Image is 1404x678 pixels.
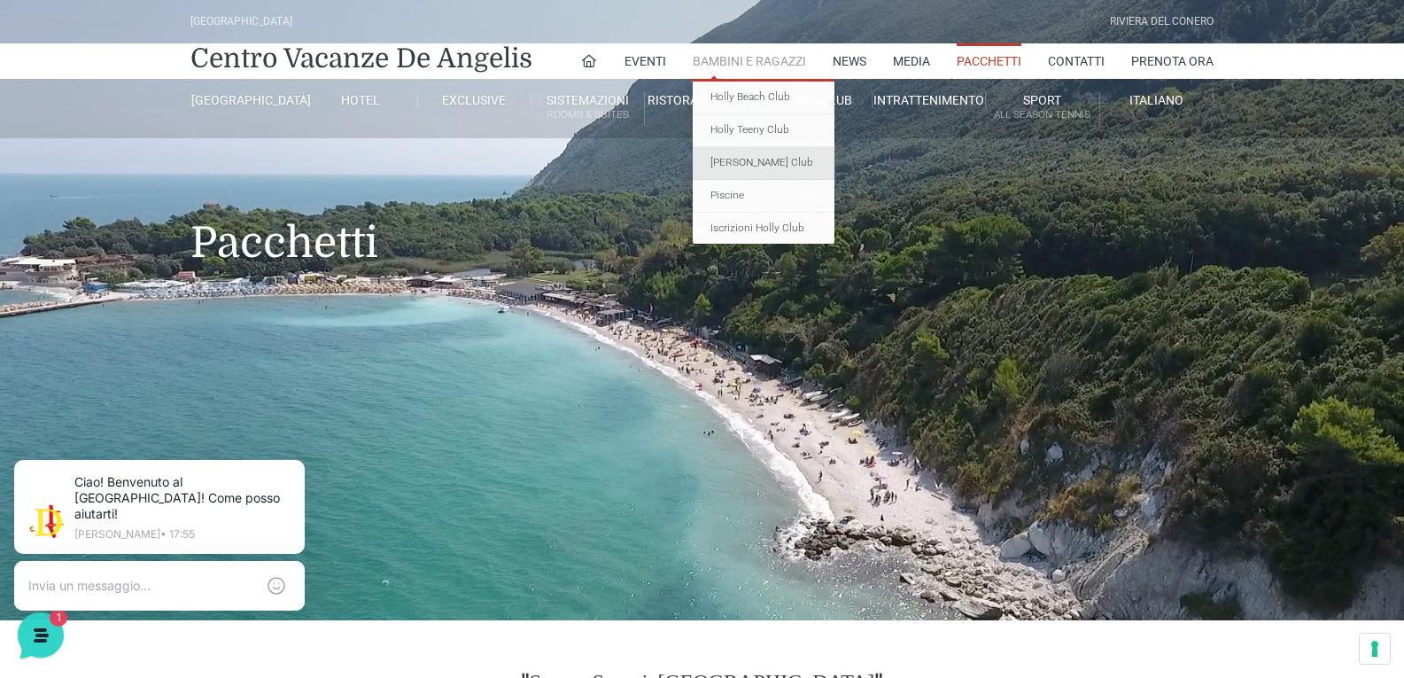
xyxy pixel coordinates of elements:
[1131,43,1214,79] a: Prenota Ora
[1129,93,1183,107] span: Italiano
[693,180,834,213] a: Piscine
[693,213,834,245] a: Iscrizioni Holly Club
[14,78,298,113] p: La nostra missione è rendere la tua esperienza straordinaria!
[28,294,138,308] span: Trova una risposta
[986,92,1099,125] a: SportAll Season Tennis
[693,147,834,180] a: [PERSON_NAME] Club
[190,41,532,76] a: Centro Vacanze De Angelis
[986,106,1098,123] small: All Season Tennis
[40,332,290,350] input: Cerca un articolo...
[177,513,190,526] span: 1
[85,90,301,101] p: [PERSON_NAME] • 17:55
[190,138,1214,294] h1: Pacchetti
[308,191,326,209] span: 1
[231,515,340,556] button: Aiuto
[531,92,645,125] a: SistemazioniRooms & Suites
[123,515,232,556] button: 1Messaggi
[1110,13,1214,30] div: Riviera Del Conero
[53,540,83,556] p: Home
[28,172,64,207] img: light
[624,43,666,79] a: Eventi
[693,82,834,114] a: Holly Beach Club
[158,142,326,156] a: [DEMOGRAPHIC_DATA] tutto
[957,43,1021,79] a: Pacchetti
[418,92,531,108] a: Exclusive
[1100,92,1214,108] a: Italiano
[693,43,806,79] a: Bambini e Ragazzi
[39,66,74,101] img: light
[14,515,123,556] button: Home
[833,43,866,79] a: News
[1360,634,1390,664] button: Le tue preferenze relative al consenso per le tecnologie di tracciamento
[189,294,326,308] a: Apri Centro Assistenza
[74,191,282,209] p: Ciao! Benvenuto al [GEOGRAPHIC_DATA]! Come posso aiutarti!
[85,35,301,83] p: Ciao! Benvenuto al [GEOGRAPHIC_DATA]! Come posso aiutarti!
[28,223,326,259] button: Inizia una conversazione
[873,92,986,108] a: Intrattenimento
[304,92,417,108] a: Hotel
[693,114,834,147] a: Holly Teeny Club
[115,234,261,248] span: Inizia una conversazione
[21,163,333,216] a: [PERSON_NAME]Ciao! Benvenuto al [GEOGRAPHIC_DATA]! Come posso aiutarti!30 s fa1
[153,540,201,556] p: Messaggi
[531,106,644,123] small: Rooms & Suites
[190,13,292,30] div: [GEOGRAPHIC_DATA]
[1048,43,1105,79] a: Contatti
[190,92,304,108] a: [GEOGRAPHIC_DATA]
[14,609,67,662] iframe: Customerly Messenger Launcher
[893,43,930,79] a: Media
[273,540,299,556] p: Aiuto
[645,92,758,108] a: Ristoranti & Bar
[14,14,298,71] h2: Ciao da De Angelis Resort 👋
[74,170,282,188] span: [PERSON_NAME]
[28,142,151,156] span: Le tue conversazioni
[292,170,326,186] p: 30 s fa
